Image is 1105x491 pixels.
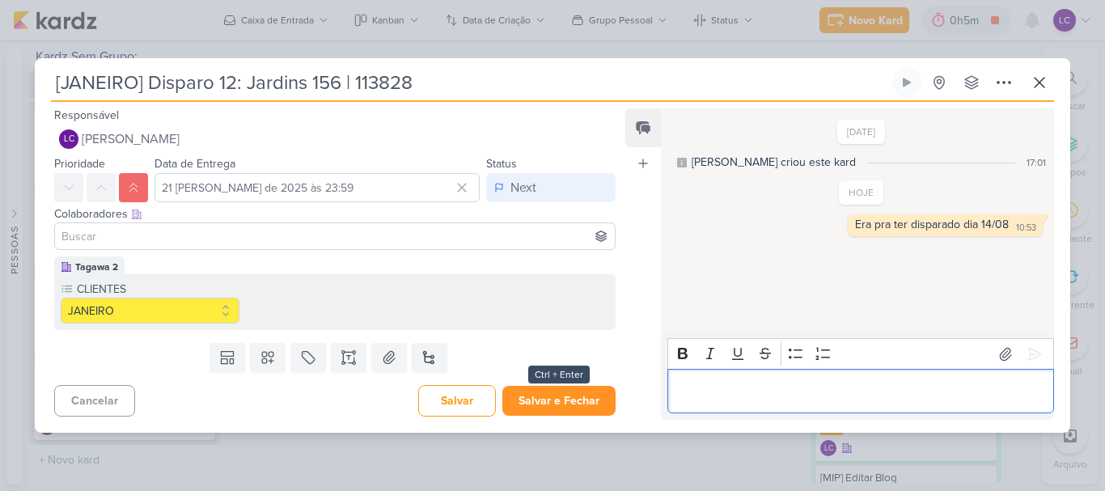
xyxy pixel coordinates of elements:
[54,205,616,222] div: Colaboradores
[667,338,1054,370] div: Editor toolbar
[51,68,889,97] input: Kard Sem Título
[58,226,612,246] input: Buscar
[64,135,74,144] p: LC
[1027,155,1046,170] div: 17:01
[502,386,616,416] button: Salvar e Fechar
[54,157,105,171] label: Prioridade
[510,178,536,197] div: Next
[82,129,180,149] span: [PERSON_NAME]
[54,385,135,417] button: Cancelar
[486,157,517,171] label: Status
[54,108,119,122] label: Responsável
[418,385,496,417] button: Salvar
[900,76,913,89] div: Ligar relógio
[692,154,856,171] div: [PERSON_NAME] criou este kard
[59,129,78,149] div: Laís Costa
[155,157,235,171] label: Data de Entrega
[75,260,118,274] div: Tagawa 2
[667,369,1054,413] div: Editor editing area: main
[528,366,590,383] div: Ctrl + Enter
[54,125,616,154] button: LC [PERSON_NAME]
[855,218,1009,231] div: Era pra ter disparado dia 14/08
[486,173,616,202] button: Next
[1016,222,1036,235] div: 10:53
[155,173,480,202] input: Select a date
[75,281,239,298] label: CLIENTES
[61,298,239,324] button: JANEIRO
